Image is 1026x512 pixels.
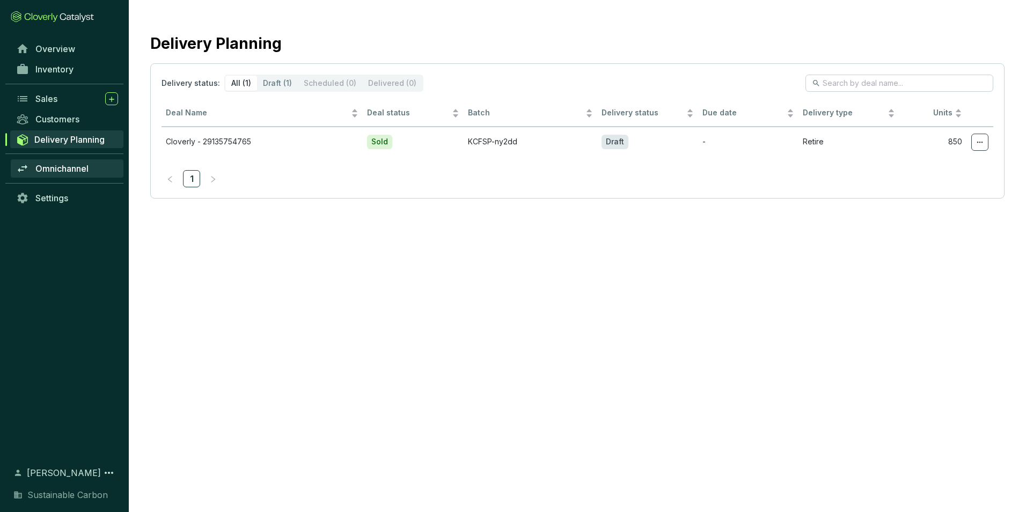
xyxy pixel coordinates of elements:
[162,127,363,157] td: Cloverly - 29135754765
[11,189,123,207] a: Settings
[166,108,349,118] span: Deal Name
[11,110,123,128] a: Customers
[35,193,68,203] span: Settings
[35,43,75,54] span: Overview
[798,127,899,157] td: Retire
[257,76,298,91] div: Draft (1)
[602,108,684,118] span: Delivery status
[204,170,222,187] li: Next Page
[702,108,785,118] span: Due date
[298,76,362,91] div: Scheduled (0)
[162,170,179,187] li: Previous Page
[35,93,57,104] span: Sales
[162,170,179,187] button: left
[183,170,200,187] li: 1
[602,135,628,149] div: Draft
[362,76,422,91] div: Delivered (0)
[367,108,450,118] span: Deal status
[162,100,363,127] th: Deal Name
[27,488,108,501] span: Sustainable Carbon
[27,466,101,479] span: [PERSON_NAME]
[823,77,977,89] input: Search by deal name...
[468,108,584,118] span: Batch
[35,64,74,75] span: Inventory
[166,175,174,183] span: left
[209,175,217,183] span: right
[35,114,79,125] span: Customers
[11,159,123,178] a: Omnichannel
[150,32,282,55] h2: Delivery Planning
[224,75,423,92] div: segmented control
[10,130,123,148] a: Delivery Planning
[904,108,952,118] span: Units
[184,171,200,187] a: 1
[363,100,464,127] th: Deal status
[803,108,885,118] span: Delivery type
[464,100,598,127] th: Batch
[11,60,123,78] a: Inventory
[35,163,89,174] span: Omnichannel
[367,135,392,149] div: Sold
[225,76,257,91] div: All (1)
[798,100,899,127] th: Delivery type
[34,134,105,145] span: Delivery Planning
[597,100,698,127] th: Delivery status
[204,170,222,187] button: right
[162,78,220,89] p: Delivery status:
[698,100,799,127] th: Due date
[899,100,966,127] th: Units
[899,127,966,157] td: 850
[702,137,795,147] p: -
[11,40,123,58] a: Overview
[464,127,598,157] td: KCFSP-ny2dd
[11,90,123,108] a: Sales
